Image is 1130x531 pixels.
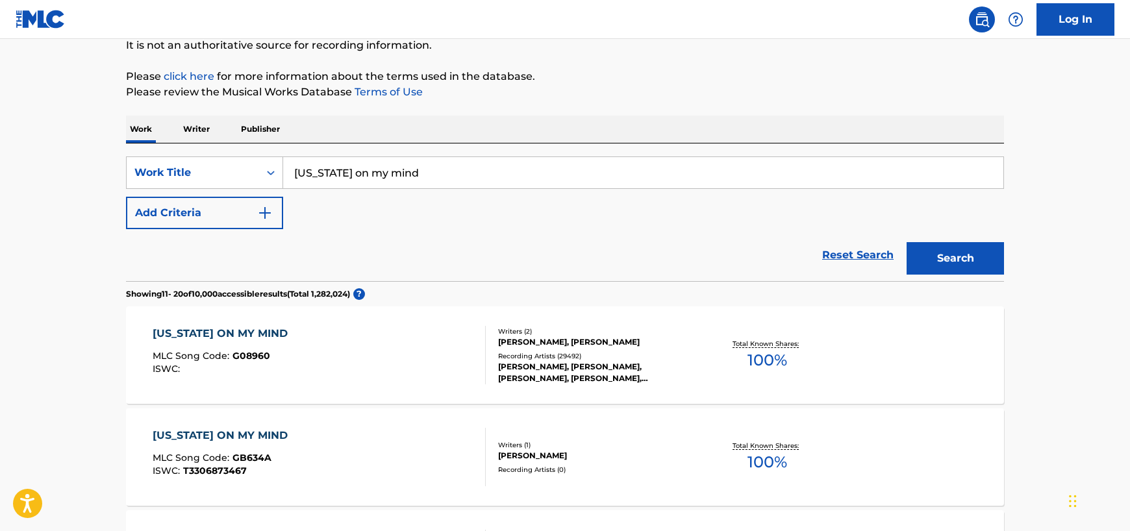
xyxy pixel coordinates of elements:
span: ISWC : [153,465,183,476]
span: 100 % [747,349,787,372]
a: [US_STATE] ON MY MINDMLC Song Code:G08960ISWC:Writers (2)[PERSON_NAME], [PERSON_NAME]Recording Ar... [126,306,1004,404]
a: Reset Search [816,241,900,269]
p: Writer [179,116,214,143]
a: [US_STATE] ON MY MINDMLC Song Code:GB634AISWC:T3306873467Writers (1)[PERSON_NAME]Recording Artist... [126,408,1004,506]
div: Recording Artists ( 29492 ) [498,351,694,361]
div: Writers ( 2 ) [498,327,694,336]
a: Terms of Use [352,86,423,98]
div: [US_STATE] ON MY MIND [153,326,294,341]
div: Drag [1069,482,1077,521]
span: T3306873467 [183,465,247,476]
span: MLC Song Code : [153,452,232,463]
a: Log In [1036,3,1114,36]
iframe: Chat Widget [1065,469,1130,531]
img: MLC Logo [16,10,66,29]
p: It is not an authoritative source for recording information. [126,38,1004,53]
button: Search [907,242,1004,275]
img: help [1008,12,1023,27]
a: Public Search [969,6,995,32]
div: Work Title [134,165,251,180]
div: [PERSON_NAME] [498,450,694,462]
div: Recording Artists ( 0 ) [498,465,694,475]
a: click here [164,70,214,82]
p: Please review the Musical Works Database [126,84,1004,100]
span: ISWC : [153,363,183,375]
p: Showing 11 - 20 of 10,000 accessible results (Total 1,282,024 ) [126,288,350,300]
form: Search Form [126,156,1004,281]
span: MLC Song Code : [153,350,232,362]
p: Publisher [237,116,284,143]
span: 100 % [747,451,787,474]
p: Please for more information about the terms used in the database. [126,69,1004,84]
span: ? [353,288,365,300]
img: 9d2ae6d4665cec9f34b9.svg [257,205,273,221]
button: Add Criteria [126,197,283,229]
span: G08960 [232,350,270,362]
div: Help [1003,6,1029,32]
div: [US_STATE] ON MY MIND [153,428,294,443]
div: [PERSON_NAME], [PERSON_NAME], [PERSON_NAME], [PERSON_NAME], [PERSON_NAME], [PERSON_NAME], [PERSON... [498,361,694,384]
img: search [974,12,990,27]
div: Writers ( 1 ) [498,440,694,450]
p: Work [126,116,156,143]
p: Total Known Shares: [733,339,802,349]
div: [PERSON_NAME], [PERSON_NAME] [498,336,694,348]
p: Total Known Shares: [733,441,802,451]
span: GB634A [232,452,271,463]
